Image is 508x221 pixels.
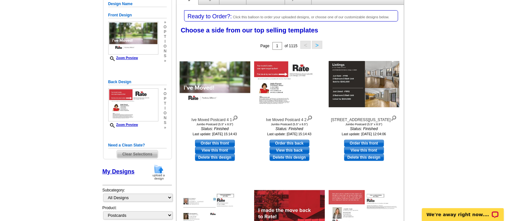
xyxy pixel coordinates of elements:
[108,12,167,18] h5: Front Design
[329,123,399,126] div: Jumbo Postcard (5.5" x 8.5")
[344,147,384,154] a: View this front
[108,79,167,85] h5: Back Design
[108,22,158,55] img: small-thumb.jpg
[150,164,167,181] img: upload-design
[164,34,166,39] span: t
[164,125,166,130] span: »
[164,116,166,120] span: n
[164,54,166,58] span: s
[254,126,325,132] i: Status: Finished
[164,49,166,54] span: n
[270,154,309,161] a: Delete this design
[254,61,325,107] img: Ive Moved Postcard 4 2
[181,27,318,34] span: Choose a side from our top selling templates
[307,114,313,121] img: view design details
[300,41,311,49] button: <
[108,1,167,7] h5: Design Name
[391,114,397,121] img: view design details
[180,61,250,107] img: Ive Moved Postcard 4 1
[164,106,166,111] span: i
[164,96,166,101] span: p
[102,187,172,205] div: Subcategory:
[344,154,384,161] a: Delete this design
[193,132,237,136] small: Last update: [DATE] 15:14:43
[329,114,399,123] div: [STREET_ADDRESS][US_STATE]
[285,44,298,48] span: of 1115
[270,147,309,154] a: View this back
[329,126,399,132] i: Status: Finished
[188,13,232,20] span: Ready to Order?:
[164,111,166,116] span: o
[195,140,235,147] a: use this design
[164,58,166,63] span: »
[344,140,384,147] a: use this design
[342,132,386,136] small: Last update: [DATE] 12:04:06
[164,101,166,106] span: t
[117,150,158,158] span: Clear Selections
[102,168,135,175] a: My Designs
[164,30,166,34] span: p
[180,126,250,132] i: Status: Finished
[108,56,138,60] a: Zoom Preview
[254,123,325,126] div: Jumbo Postcard (5.5" x 8.5")
[164,39,166,44] span: i
[329,61,399,107] img: 208 West Washington 1
[233,15,389,19] span: Click this balloon to order your uploaded designs, or choose one of our customizable designs below.
[267,132,312,136] small: Last update: [DATE] 15:14:43
[180,123,250,126] div: Jumbo Postcard (5.5" x 8.5")
[180,114,250,123] div: Ive Moved Postcard 4 1
[164,120,166,125] span: s
[164,92,166,96] span: o
[108,123,138,127] a: Zoom Preview
[108,142,167,148] h5: Need a Clean Slate?
[108,88,158,121] img: small-thumb.jpg
[232,114,238,121] img: view design details
[164,20,166,25] span: »
[254,114,325,123] div: Ive Moved Postcard 4 2
[418,201,508,221] iframe: LiveChat chat widget
[312,41,322,49] button: >
[260,44,269,48] span: Page
[164,44,166,49] span: o
[164,25,166,30] span: o
[270,140,309,147] a: use this design
[164,87,166,92] span: »
[195,147,235,154] a: View this front
[195,154,235,161] a: Delete this design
